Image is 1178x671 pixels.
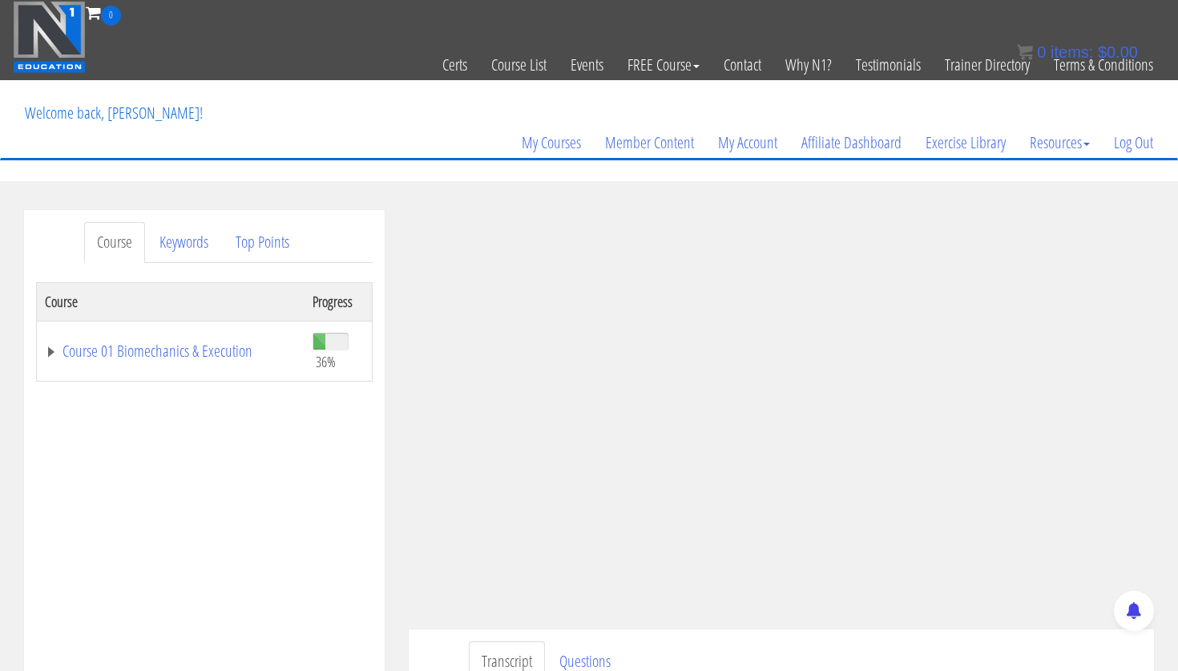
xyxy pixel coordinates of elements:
a: My Account [706,104,789,181]
a: FREE Course [615,26,712,104]
p: Welcome back, [PERSON_NAME]! [13,81,215,145]
bdi: 0.00 [1098,43,1138,61]
a: My Courses [510,104,593,181]
a: Why N1? [773,26,844,104]
a: Course List [479,26,559,104]
span: 0 [1037,43,1046,61]
th: Progress [305,282,372,321]
span: 0 [101,6,121,26]
span: $ [1098,43,1107,61]
span: 36% [316,353,336,370]
a: Course [84,222,145,263]
span: items: [1051,43,1093,61]
a: Exercise Library [914,104,1018,181]
a: Events [559,26,615,104]
iframe: To enrich screen reader interactions, please activate Accessibility in Grammarly extension settings [409,210,1154,629]
a: Member Content [593,104,706,181]
a: Terms & Conditions [1042,26,1165,104]
a: Log Out [1102,104,1165,181]
th: Course [37,282,305,321]
img: icon11.png [1017,44,1033,60]
a: 0 [86,2,121,23]
a: Course 01 Biomechanics & Execution [45,343,297,359]
img: n1-education [13,1,86,73]
a: Certs [430,26,479,104]
a: Keywords [147,222,221,263]
a: Trainer Directory [933,26,1042,104]
a: Resources [1018,104,1102,181]
a: Contact [712,26,773,104]
a: Affiliate Dashboard [789,104,914,181]
a: Testimonials [844,26,933,104]
a: 0 items: $0.00 [1017,43,1138,61]
a: Top Points [223,222,302,263]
